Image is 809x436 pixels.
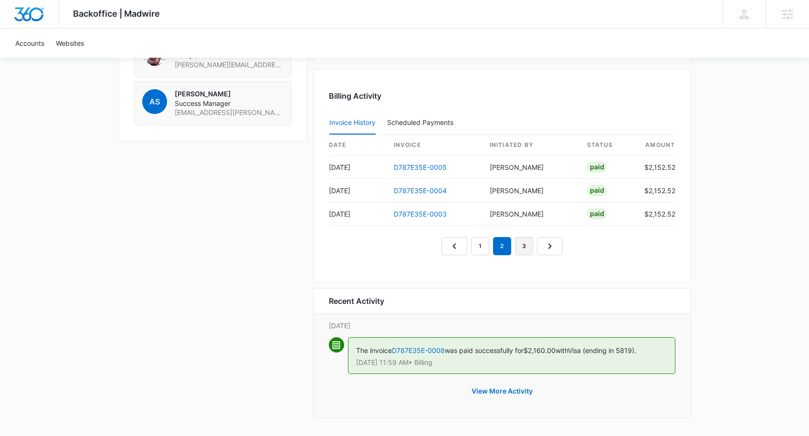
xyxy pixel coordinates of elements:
[329,295,384,307] h6: Recent Activity
[462,380,542,403] button: View More Activity
[175,89,284,99] p: [PERSON_NAME]
[392,346,445,354] a: D787E35E-0008
[587,208,607,219] div: Paid
[537,237,563,255] a: Next Page
[175,108,284,117] span: [EMAIL_ADDRESS][PERSON_NAME][DOMAIN_NAME]
[556,346,568,354] span: with
[637,135,675,156] th: amount
[73,9,160,19] span: Backoffice | Madwire
[471,237,489,255] a: Page 1
[175,99,284,108] span: Success Manager
[587,161,607,173] div: Paid
[637,202,675,226] td: $2,152.52
[482,179,579,202] td: [PERSON_NAME]
[329,112,376,135] button: Invoice History
[386,135,482,156] th: invoice
[441,237,467,255] a: Previous Page
[441,237,563,255] nav: Pagination
[493,237,511,255] em: 2
[482,202,579,226] td: [PERSON_NAME]
[142,89,167,114] span: AS
[637,156,675,179] td: $2,152.52
[329,135,386,156] th: date
[394,210,447,218] a: D787E35E-0003
[394,163,447,171] a: D787E35E-0005
[524,346,556,354] span: $2,160.00
[482,156,579,179] td: [PERSON_NAME]
[50,29,90,58] a: Websites
[515,237,533,255] a: Page 3
[329,202,386,226] td: [DATE]
[482,135,579,156] th: Initiated By
[445,346,524,354] span: was paid successfully for
[356,346,392,354] span: The invoice
[387,119,457,126] div: Scheduled Payments
[579,135,637,156] th: status
[587,185,607,196] div: Paid
[637,179,675,202] td: $2,152.52
[356,359,667,366] p: [DATE] 11:59 AM • Billing
[175,60,284,70] span: [PERSON_NAME][EMAIL_ADDRESS][PERSON_NAME][DOMAIN_NAME]
[329,156,386,179] td: [DATE]
[329,321,675,331] p: [DATE]
[568,346,636,354] span: Visa (ending in 5819).
[10,29,50,58] a: Accounts
[394,187,447,195] a: D787E35E-0004
[329,90,675,102] h3: Billing Activity
[329,179,386,202] td: [DATE]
